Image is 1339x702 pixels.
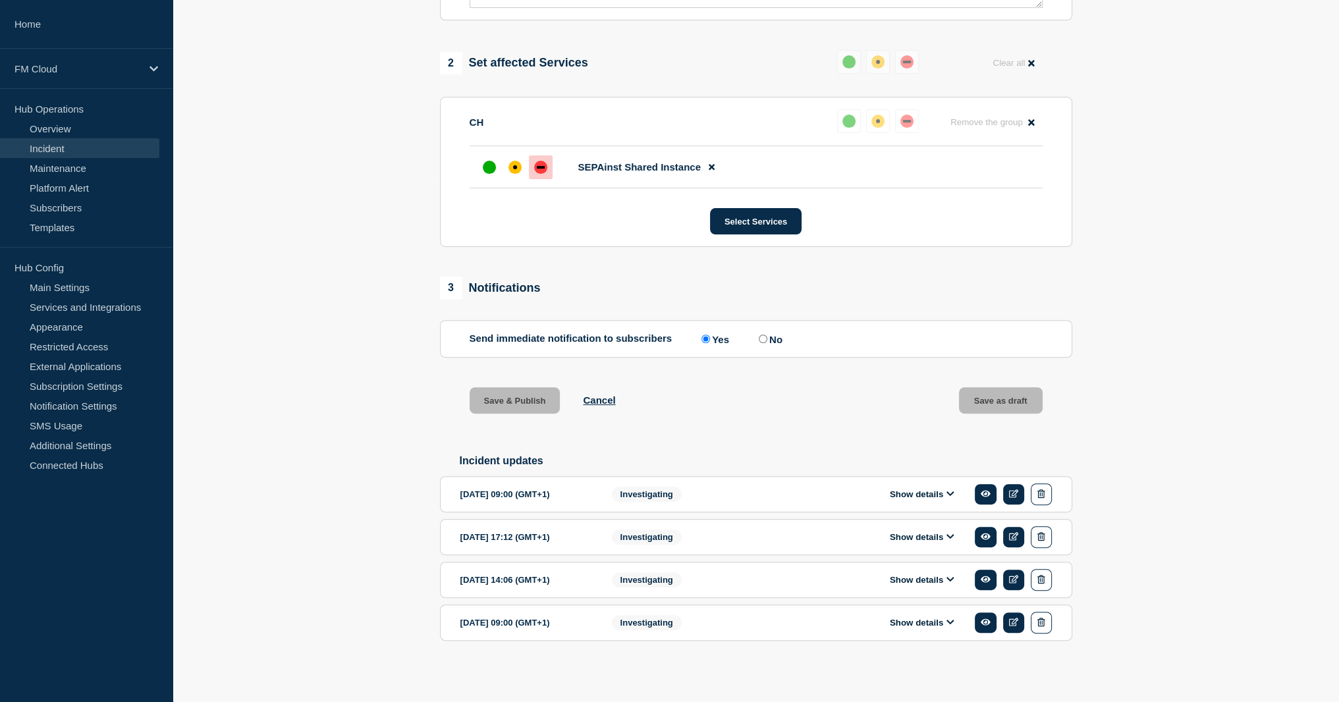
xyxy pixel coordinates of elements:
button: Save as draft [959,387,1043,414]
button: Show details [886,531,958,543]
button: down [895,109,919,133]
div: affected [871,115,885,128]
div: Send immediate notification to subscribers [470,333,1043,345]
div: [DATE] 09:00 (GMT+1) [460,612,592,634]
span: SEPAinst Shared Instance [578,161,701,173]
button: Show details [886,574,958,585]
input: No [759,335,767,343]
p: FM Cloud [14,63,141,74]
span: 2 [440,52,462,74]
p: Send immediate notification to subscribers [470,333,672,345]
label: No [755,333,782,345]
button: Show details [886,617,958,628]
span: Investigating [612,529,682,545]
span: 3 [440,277,462,299]
button: affected [866,50,890,74]
div: [DATE] 14:06 (GMT+1) [460,569,592,591]
span: Investigating [612,615,682,630]
div: down [534,161,547,174]
div: affected [508,161,522,174]
span: Investigating [612,487,682,502]
div: down [900,115,914,128]
input: Yes [701,335,710,343]
div: [DATE] 09:00 (GMT+1) [460,483,592,505]
div: up [483,161,496,174]
h2: Incident updates [460,455,1072,467]
div: affected [871,55,885,68]
span: Remove the group [950,117,1023,127]
div: up [842,55,856,68]
button: up [837,109,861,133]
div: [DATE] 17:12 (GMT+1) [460,526,592,548]
button: Show details [886,489,958,500]
button: up [837,50,861,74]
button: affected [866,109,890,133]
button: Clear all [985,50,1042,76]
p: CH [470,117,484,128]
button: Save & Publish [470,387,560,414]
div: down [900,55,914,68]
div: Set affected Services [440,52,588,74]
span: Investigating [612,572,682,587]
div: Notifications [440,277,541,299]
button: Cancel [583,394,615,406]
button: down [895,50,919,74]
label: Yes [698,333,729,345]
div: up [842,115,856,128]
button: Remove the group [943,109,1043,135]
button: Select Services [710,208,802,234]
